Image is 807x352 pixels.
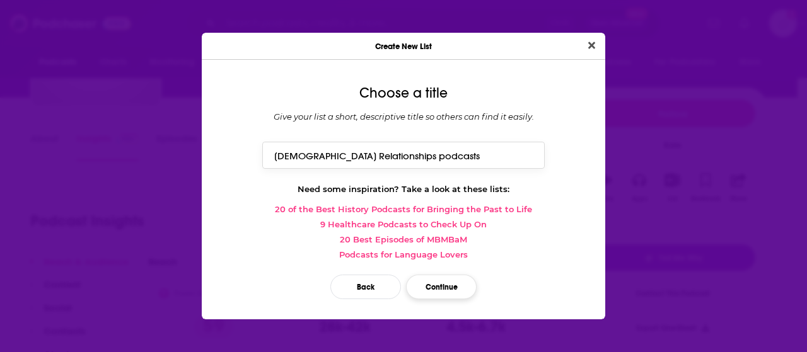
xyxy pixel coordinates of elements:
div: Choose a title [212,85,595,101]
div: Need some inspiration? Take a look at these lists: [212,184,595,194]
button: Continue [406,275,477,299]
a: 20 Best Episodes of MBMBaM [212,234,595,244]
button: Back [330,275,401,299]
div: Create New List [202,33,605,60]
a: 9 Healthcare Podcasts to Check Up On [212,219,595,229]
a: Podcasts for Language Lovers [212,249,595,259]
input: Top True Crime podcasts of 2020... [262,142,545,169]
a: 20 of the Best History Podcasts for Bringing the Past to Life [212,204,595,214]
div: Give your list a short, descriptive title so others can find it easily. [212,111,595,122]
button: Close [583,38,600,54]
